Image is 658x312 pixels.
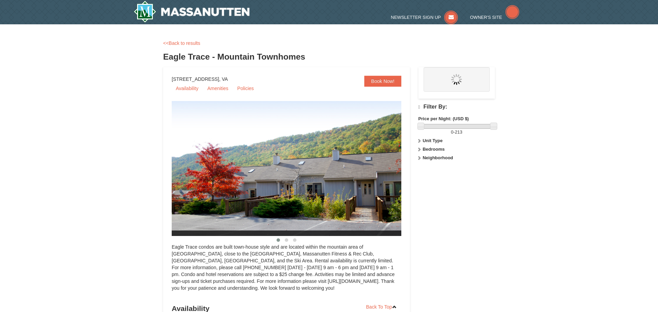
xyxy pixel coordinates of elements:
strong: Bedrooms [423,147,444,152]
img: wait.gif [451,74,462,85]
strong: Neighborhood [423,155,453,160]
a: Amenities [203,83,232,93]
a: Owner's Site [470,15,520,20]
h4: Filter By: [418,104,495,110]
label: - [418,129,495,136]
h3: Eagle Trace - Mountain Townhomes [163,50,495,64]
strong: Price per Night: (USD $) [418,116,469,121]
span: Newsletter Sign Up [391,15,441,20]
img: 19218983-1-9b289e55.jpg [172,101,418,236]
a: Availability [172,83,203,93]
a: Newsletter Sign Up [391,15,458,20]
span: 213 [455,129,462,135]
img: Massanutten Resort Logo [134,1,249,23]
span: 0 [451,129,453,135]
span: Owner's Site [470,15,502,20]
a: <<Back to results [163,40,200,46]
a: Policies [233,83,258,93]
a: Massanutten Resort [134,1,249,23]
a: Back To Top [362,302,401,312]
a: Book Now! [364,76,401,87]
strong: Unit Type [423,138,442,143]
div: Eagle Trace condos are built town-house style and are located within the mountain area of [GEOGRA... [172,244,401,298]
